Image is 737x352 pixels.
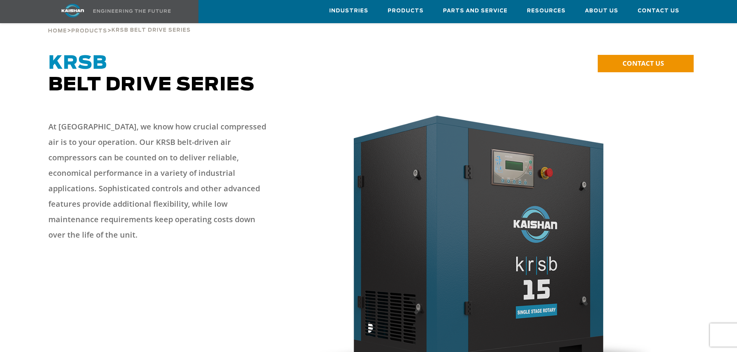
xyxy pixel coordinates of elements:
a: Products [388,0,424,21]
a: About Us [585,0,618,21]
span: Products [388,7,424,15]
a: Contact Us [638,0,679,21]
a: Resources [527,0,566,21]
a: Parts and Service [443,0,508,21]
span: Parts and Service [443,7,508,15]
span: Products [71,29,107,34]
a: CONTACT US [598,55,694,72]
span: CONTACT US [622,59,664,68]
span: KRSB [48,54,107,73]
span: Belt Drive Series [48,54,255,94]
span: krsb belt drive series [111,28,191,33]
img: Engineering the future [93,9,171,13]
span: Home [48,29,67,34]
span: Resources [527,7,566,15]
img: kaishan logo [44,4,102,17]
a: Products [71,27,107,34]
p: At [GEOGRAPHIC_DATA], we know how crucial compressed air is to your operation. Our KRSB belt-driv... [48,119,273,243]
span: Industries [329,7,368,15]
span: About Us [585,7,618,15]
a: Industries [329,0,368,21]
span: Contact Us [638,7,679,15]
a: Home [48,27,67,34]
